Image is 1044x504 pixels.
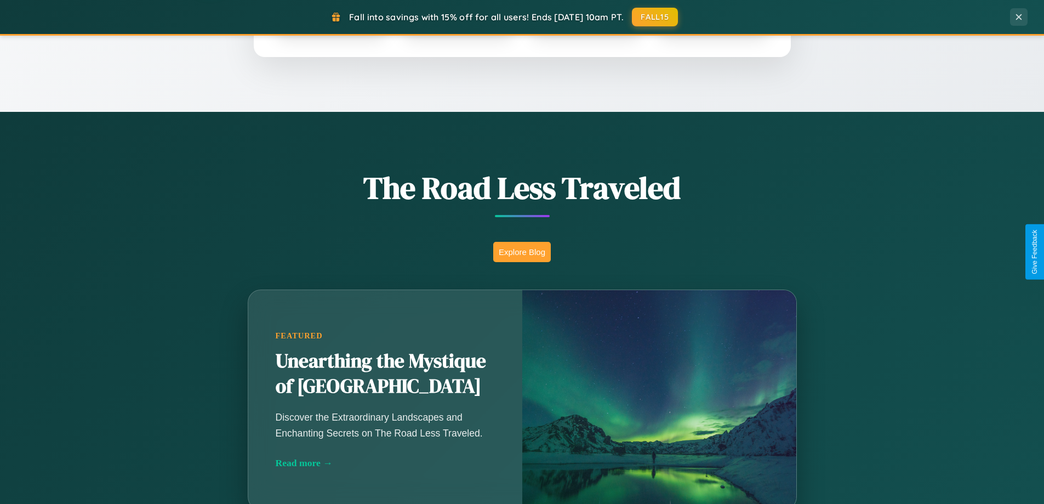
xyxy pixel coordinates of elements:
div: Give Feedback [1031,230,1039,274]
div: Read more → [276,457,495,469]
span: Fall into savings with 15% off for all users! Ends [DATE] 10am PT. [349,12,624,22]
p: Discover the Extraordinary Landscapes and Enchanting Secrets on The Road Less Traveled. [276,410,495,440]
div: Featured [276,331,495,341]
button: FALL15 [632,8,678,26]
h1: The Road Less Traveled [193,167,851,209]
button: Explore Blog [493,242,551,262]
h2: Unearthing the Mystique of [GEOGRAPHIC_DATA] [276,349,495,399]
